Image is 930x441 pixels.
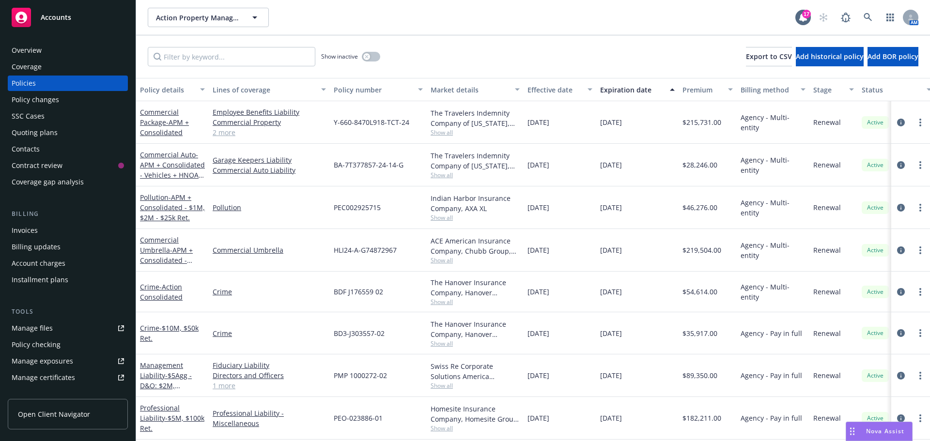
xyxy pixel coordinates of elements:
[431,339,520,348] span: Show all
[8,4,128,31] a: Accounts
[866,161,885,169] span: Active
[334,245,397,255] span: HLI24-A-G74872967
[858,8,878,27] a: Search
[813,328,841,338] span: Renewal
[431,108,520,128] div: The Travelers Indemnity Company of [US_STATE], Travelers Insurance
[682,160,717,170] span: $28,246.00
[600,202,622,213] span: [DATE]
[813,245,841,255] span: Renewal
[914,412,926,424] a: more
[8,59,128,75] a: Coverage
[12,320,53,336] div: Manage files
[802,10,811,18] div: 17
[213,328,326,338] a: Crime
[741,112,806,133] span: Agency - Multi-entity
[846,422,913,441] button: Nova Assist
[213,202,326,213] a: Pollution
[330,78,427,101] button: Policy number
[431,128,520,137] span: Show all
[682,328,717,338] span: $35,917.00
[213,370,326,380] a: Directors and Officers
[140,85,194,95] div: Policy details
[527,328,549,338] span: [DATE]
[8,174,128,190] a: Coverage gap analysis
[741,240,806,260] span: Agency - Multi-entity
[682,117,721,127] span: $215,731.00
[431,424,520,432] span: Show all
[527,413,549,423] span: [DATE]
[140,361,204,421] a: Management Liability
[895,286,907,298] a: circleInformation
[600,160,622,170] span: [DATE]
[148,47,315,66] input: Filter by keyword...
[527,202,549,213] span: [DATE]
[41,14,71,21] span: Accounts
[813,413,841,423] span: Renewal
[682,85,722,95] div: Premium
[866,414,885,423] span: Active
[12,272,68,288] div: Installment plans
[12,158,62,173] div: Contract review
[8,353,128,369] span: Manage exposures
[866,246,885,255] span: Active
[8,125,128,140] a: Quoting plans
[12,353,73,369] div: Manage exposures
[600,370,622,380] span: [DATE]
[12,141,40,157] div: Contacts
[914,202,926,213] a: more
[8,320,128,336] a: Manage files
[213,107,326,117] a: Employee Benefits Liability
[431,151,520,171] div: The Travelers Indemnity Company of [US_STATE], Travelers Insurance
[8,108,128,124] a: SSC Cases
[431,213,520,222] span: Show all
[140,245,193,275] span: - APM + Consolidated - $50M
[140,193,205,222] span: - APM + Consolidated - $1M, $2M - $25k Ret.
[334,202,381,213] span: PEC002925715
[813,117,841,127] span: Renewal
[862,85,921,95] div: Status
[140,323,199,343] span: - $10M, $50k Ret.
[213,127,326,137] a: 2 more
[12,108,45,124] div: SSC Cases
[213,155,326,165] a: Garage Keepers Liability
[866,371,885,380] span: Active
[524,78,596,101] button: Effective date
[213,360,326,370] a: Fiduciary Liability
[12,370,75,385] div: Manage certificates
[8,158,128,173] a: Contract review
[12,239,61,255] div: Billing updates
[431,298,520,306] span: Show all
[12,174,84,190] div: Coverage gap analysis
[814,8,833,27] a: Start snowing
[914,327,926,339] a: more
[741,370,802,380] span: Agency - Pay in full
[741,85,795,95] div: Billing method
[140,282,183,302] span: - Action Consolidated
[334,328,385,338] span: BD3-J303557-02
[8,239,128,255] a: Billing updates
[213,117,326,127] a: Commercial Property
[12,92,59,107] div: Policy changes
[12,256,65,271] div: Account charges
[866,427,904,435] span: Nova Assist
[527,160,549,170] span: [DATE]
[682,413,721,423] span: $182,211.00
[746,52,792,61] span: Export to CSV
[8,256,128,271] a: Account charges
[140,323,199,343] a: Crime
[12,59,42,75] div: Coverage
[600,85,664,95] div: Expiration date
[140,282,183,302] a: Crime
[431,404,520,424] div: Homesite Insurance Company, Homesite Group Incorporated, RT Specialty Insurance Services, LLC (RS...
[12,76,36,91] div: Policies
[914,117,926,128] a: more
[914,159,926,171] a: more
[895,412,907,424] a: circleInformation
[682,287,717,297] span: $54,614.00
[682,370,717,380] span: $89,350.00
[334,370,387,380] span: PMP 1000272-02
[431,171,520,179] span: Show all
[140,107,189,137] a: Commercial Package
[8,223,128,238] a: Invoices
[868,52,918,61] span: Add BOR policy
